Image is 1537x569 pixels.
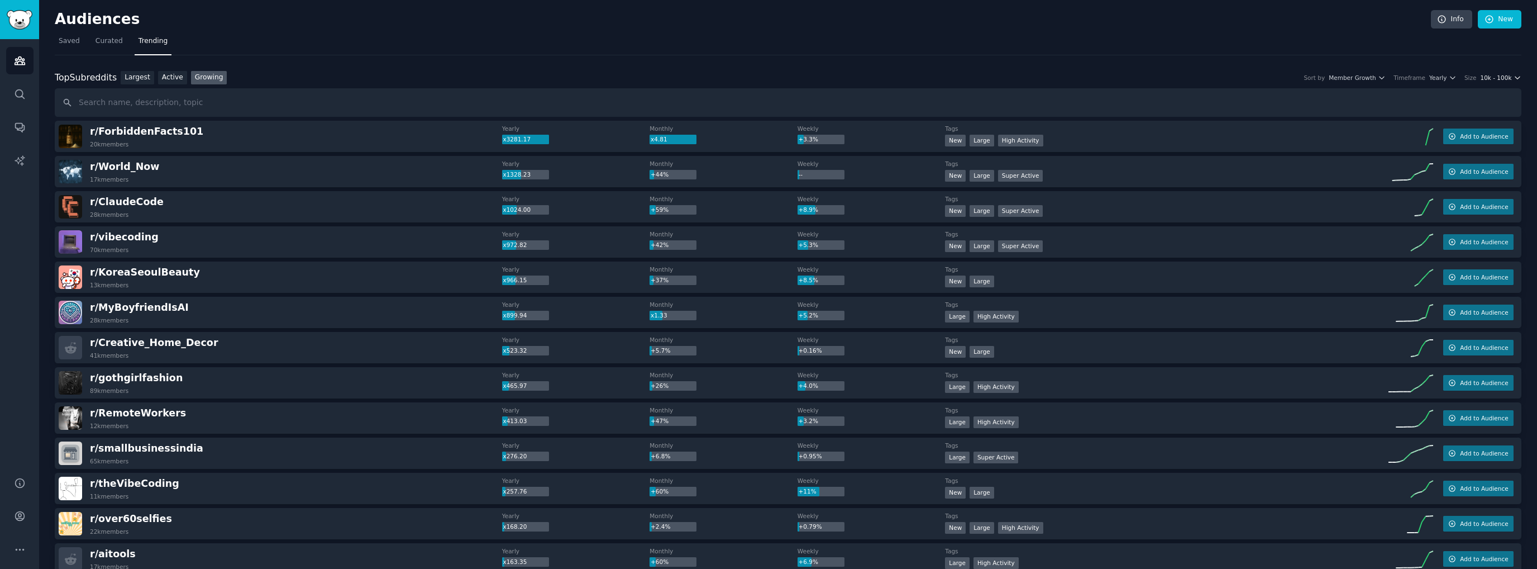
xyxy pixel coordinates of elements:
[1443,481,1514,496] button: Add to Audience
[502,265,650,273] dt: Yearly
[90,246,128,254] div: 70k members
[798,336,946,344] dt: Weekly
[650,301,798,309] dt: Monthly
[1460,168,1508,176] span: Add to Audience
[90,407,186,419] span: r/ RemoteWorkers
[798,125,946,132] dt: Weekly
[55,32,84,55] a: Saved
[945,170,966,182] div: New
[503,206,531,213] span: x1024.00
[945,276,966,287] div: New
[1443,410,1514,426] button: Add to Audience
[1460,520,1508,528] span: Add to Audience
[503,312,527,319] span: x899.94
[650,160,798,168] dt: Monthly
[970,240,994,252] div: Large
[90,492,128,500] div: 11k members
[502,371,650,379] dt: Yearly
[502,160,650,168] dt: Yearly
[799,136,818,143] span: +3.3%
[502,195,650,203] dt: Yearly
[651,558,669,565] span: +60%
[1443,164,1514,179] button: Add to Audience
[1460,132,1508,140] span: Add to Audience
[799,488,817,495] span: +11%
[1443,375,1514,391] button: Add to Audience
[998,205,1043,217] div: Super Active
[1443,516,1514,532] button: Add to Audience
[945,557,970,569] div: Large
[945,230,1388,238] dt: Tags
[90,443,203,454] span: r/ smallbusinessindia
[1478,10,1521,29] a: New
[945,311,970,323] div: Large
[90,478,179,489] span: r/ theVibeCoding
[502,336,650,344] dt: Yearly
[799,171,803,178] span: --
[503,241,527,248] span: x972.82
[1460,414,1508,422] span: Add to Audience
[503,277,527,283] span: x966.15
[90,302,189,313] span: r/ MyBoyfriendIsAI
[90,140,128,148] div: 20k members
[798,547,946,555] dt: Weekly
[502,301,650,309] dt: Yearly
[998,170,1043,182] div: Super Active
[799,206,818,213] span: +8.9%
[973,452,1019,463] div: Super Active
[502,442,650,449] dt: Yearly
[799,523,822,530] span: +0.79%
[651,277,669,283] span: +37%
[55,11,1431,29] h2: Audiences
[1480,74,1521,82] button: 10k - 100k
[503,453,527,459] span: x276.20
[945,477,1388,485] dt: Tags
[502,125,650,132] dt: Yearly
[1429,74,1447,82] span: Yearly
[59,406,82,430] img: RemoteWorkers
[799,347,822,354] span: +0.16%
[970,522,994,534] div: Large
[945,195,1388,203] dt: Tags
[945,452,970,463] div: Large
[1443,305,1514,320] button: Add to Audience
[945,205,966,217] div: New
[1443,234,1514,250] button: Add to Audience
[945,301,1388,309] dt: Tags
[798,512,946,520] dt: Weekly
[798,301,946,309] dt: Weekly
[973,381,1019,393] div: High Activity
[1460,344,1508,352] span: Add to Audience
[970,170,994,182] div: Large
[650,265,798,273] dt: Monthly
[945,240,966,252] div: New
[651,241,669,248] span: +42%
[998,240,1043,252] div: Super Active
[945,512,1388,520] dt: Tags
[90,126,203,137] span: r/ ForbiddenFacts101
[798,442,946,449] dt: Weekly
[945,442,1388,449] dt: Tags
[651,382,669,389] span: +26%
[55,88,1521,117] input: Search name, description, topic
[650,230,798,238] dt: Monthly
[651,312,667,319] span: x1.33
[59,477,82,500] img: theVibeCoding
[503,558,527,565] span: x163.35
[1443,269,1514,285] button: Add to Audience
[135,32,171,55] a: Trending
[1443,445,1514,461] button: Add to Audience
[973,311,1019,323] div: High Activity
[1329,74,1386,82] button: Member Growth
[945,265,1388,273] dt: Tags
[970,346,994,358] div: Large
[90,196,164,207] span: r/ ClaudeCode
[503,418,527,424] span: x413.03
[651,453,670,459] span: +6.8%
[1460,203,1508,211] span: Add to Audience
[1443,199,1514,215] button: Add to Audience
[651,488,669,495] span: +60%
[651,171,669,178] span: +44%
[970,487,994,499] div: Large
[7,10,32,30] img: GummySearch logo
